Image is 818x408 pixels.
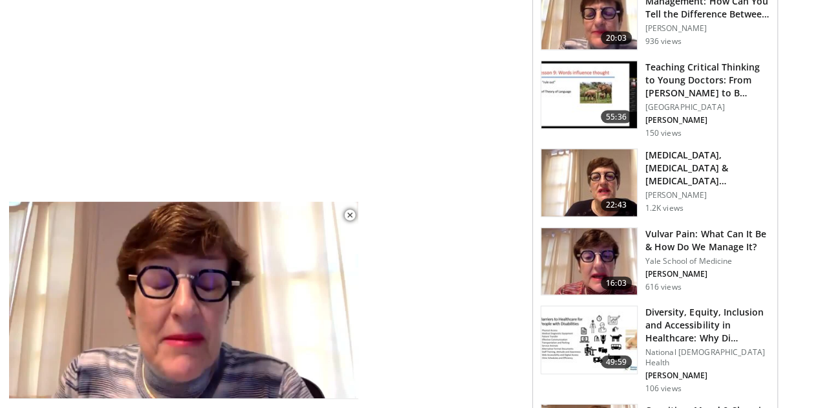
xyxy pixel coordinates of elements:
img: c33b0689-0b06-4826-a09f-779f6163273d.150x105_q85_crop-smart_upscale.jpg [541,228,637,295]
img: 60050eb1-4529-4493-a93f-79fae767954b.150x105_q85_crop-smart_upscale.jpg [541,149,637,217]
span: 16:03 [601,277,632,290]
p: 1.2K views [645,203,683,213]
img: 3884fd0c-f98c-4fd7-b1a0-87d1705538be.150x105_q85_crop-smart_upscale.jpg [541,61,637,129]
p: [PERSON_NAME] [645,115,770,125]
span: 20:03 [601,32,632,45]
h3: Vulvar Pain: What Can It Be & How Do We Manage It? [645,228,770,253]
p: [PERSON_NAME] [645,23,770,34]
span: 55:36 [601,111,632,123]
span: 49:59 [601,356,632,369]
h3: Diversity, Equity, Inclusion and Accessibility in Healthcare: Why Di… [645,306,770,345]
p: 106 views [645,383,682,394]
p: National [DEMOGRAPHIC_DATA] Health [645,347,770,368]
span: 22:43 [601,199,632,211]
a: 49:59 Diversity, Equity, Inclusion and Accessibility in Healthcare: Why Di… National [DEMOGRAPHIC... [541,306,770,394]
p: 150 views [645,128,682,138]
button: Close [337,202,363,229]
img: 0973330d-440e-452d-89bf-1a509fa599d1.150x105_q85_crop-smart_upscale.jpg [541,306,637,374]
h3: Teaching Critical Thinking to Young Doctors: From [PERSON_NAME] to B… [645,61,770,100]
video-js: Video Player [9,202,358,399]
p: 936 views [645,36,682,47]
p: [PERSON_NAME] [645,269,770,279]
p: [GEOGRAPHIC_DATA] [645,102,770,113]
h3: [MEDICAL_DATA], [MEDICAL_DATA] & [MEDICAL_DATA] Diagnosis/Management: … [645,149,770,188]
p: [PERSON_NAME] [645,370,770,381]
a: 55:36 Teaching Critical Thinking to Young Doctors: From [PERSON_NAME] to B… [GEOGRAPHIC_DATA] [PE... [541,61,770,138]
a: 16:03 Vulvar Pain: What Can It Be & How Do We Manage It? Yale School of Medicine [PERSON_NAME] 61... [541,228,770,296]
p: [PERSON_NAME] [645,190,770,200]
a: 22:43 [MEDICAL_DATA], [MEDICAL_DATA] & [MEDICAL_DATA] Diagnosis/Management: … [PERSON_NAME] 1.2K ... [541,149,770,217]
p: Yale School of Medicine [645,256,770,266]
p: 616 views [645,282,682,292]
